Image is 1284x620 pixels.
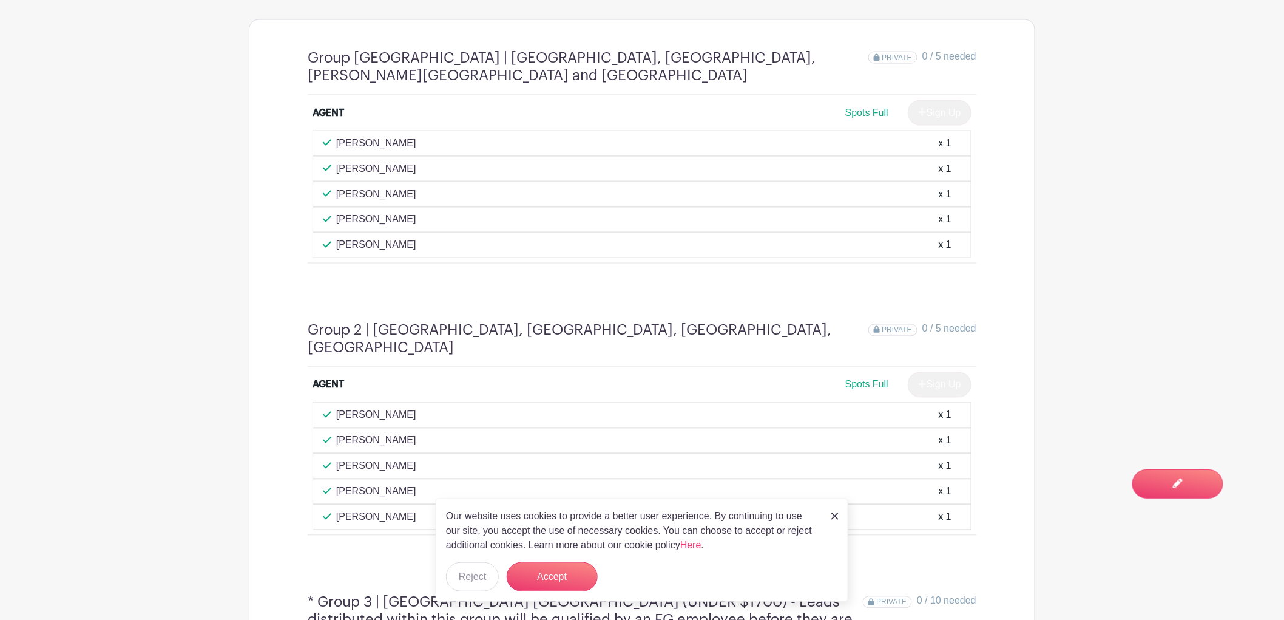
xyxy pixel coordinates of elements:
[336,187,416,202] p: [PERSON_NAME]
[336,162,416,176] p: [PERSON_NAME]
[845,380,888,390] span: Spots Full
[922,49,976,64] span: 0 / 5 needed
[939,213,951,227] div: x 1
[336,136,416,151] p: [PERSON_NAME]
[308,322,868,357] h4: Group 2 | [GEOGRAPHIC_DATA], [GEOGRAPHIC_DATA], [GEOGRAPHIC_DATA], [GEOGRAPHIC_DATA]
[313,106,344,120] div: AGENT
[680,540,701,550] a: Here
[336,213,416,227] p: [PERSON_NAME]
[939,238,951,253] div: x 1
[939,485,951,499] div: x 1
[336,238,416,253] p: [PERSON_NAME]
[939,510,951,525] div: x 1
[831,513,839,520] img: close_button-5f87c8562297e5c2d7936805f587ecaba9071eb48480494691a3f1689db116b3.svg
[507,562,598,591] button: Accept
[446,562,499,591] button: Reject
[336,408,416,423] p: [PERSON_NAME]
[877,598,907,607] span: PRIVATE
[939,434,951,448] div: x 1
[882,53,912,62] span: PRIVATE
[939,459,951,474] div: x 1
[845,107,888,118] span: Spots Full
[917,594,976,608] span: 0 / 10 needed
[313,378,344,392] div: AGENT
[336,510,416,525] p: [PERSON_NAME]
[939,162,951,176] div: x 1
[336,434,416,448] p: [PERSON_NAME]
[882,326,912,335] span: PRIVATE
[922,322,976,336] span: 0 / 5 needed
[446,509,819,553] p: Our website uses cookies to provide a better user experience. By continuing to use our site, you ...
[308,49,868,84] h4: Group [GEOGRAPHIC_DATA] | [GEOGRAPHIC_DATA], [GEOGRAPHIC_DATA], [PERSON_NAME][GEOGRAPHIC_DATA] an...
[336,459,416,474] p: [PERSON_NAME]
[939,408,951,423] div: x 1
[939,136,951,151] div: x 1
[939,187,951,202] div: x 1
[336,485,416,499] p: [PERSON_NAME]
